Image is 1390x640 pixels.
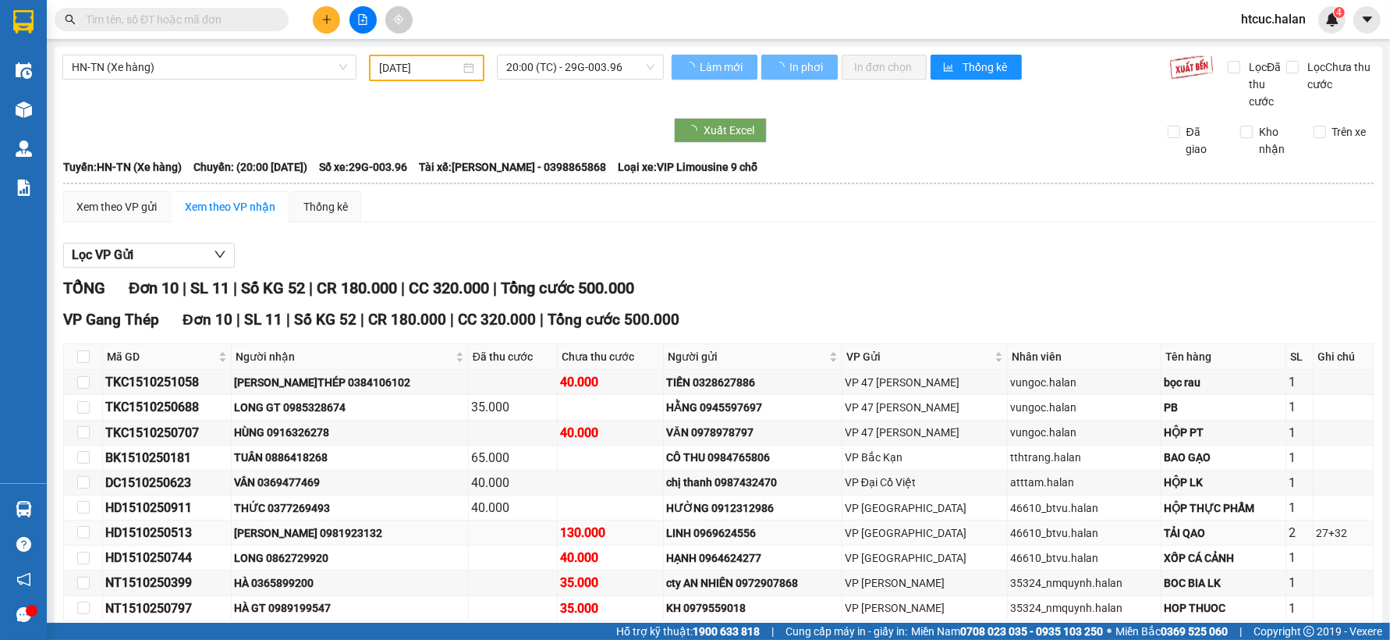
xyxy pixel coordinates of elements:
div: HÀ GT 0989199547 [234,599,465,617]
span: | [771,623,774,640]
span: Tổng cước 500.000 [548,311,679,329]
div: BOC BIA LK [1164,574,1283,592]
img: solution-icon [16,180,32,196]
div: 65.000 [471,448,555,468]
div: HỘP PT [1164,424,1283,441]
div: 1 [1289,498,1310,517]
div: 40.000 [471,473,555,492]
span: down [214,248,226,261]
div: TKC1510250688 [105,397,229,417]
img: 9k= [1169,55,1214,80]
span: | [286,311,290,329]
div: VP Bắc Kạn [845,449,1005,466]
td: VP Đại Cồ Việt [842,471,1008,496]
span: Mã GD [107,348,215,365]
div: 1 [1289,573,1310,592]
td: NT1510250399 [103,571,232,596]
div: 27+32 [1316,524,1370,542]
span: copyright [1303,626,1314,637]
div: 2 [1289,523,1310,542]
div: 35.000 [471,397,555,417]
span: SL 11 [190,279,229,297]
div: 1 [1289,448,1310,468]
span: aim [393,14,404,25]
div: BK1510250181 [105,448,229,468]
td: TKC1510251058 [103,370,232,395]
div: 46610_btvu.halan [1010,500,1158,517]
input: 14/10/2025 [379,59,460,76]
button: Xuất Excel [674,118,767,143]
sup: 4 [1334,7,1345,18]
div: [PERSON_NAME]THÉP 0384106102 [234,374,465,391]
div: HOP THUOC [1164,599,1283,617]
div: 40.000 [560,372,660,392]
th: Ghi chú [1314,344,1374,370]
span: | [236,311,240,329]
span: TỔNG [63,279,105,297]
span: Lọc Chưa thu cước [1301,59,1374,93]
span: Người gửi [668,348,826,365]
span: caret-down [1360,12,1374,27]
span: Lọc VP Gửi [72,245,133,265]
span: search [65,14,76,25]
div: Xem theo VP gửi [76,198,157,215]
div: LONG 0862729920 [234,549,465,567]
td: VP Hà Đông [842,496,1008,521]
div: NT1510250797 [105,599,229,618]
span: loading [684,62,697,73]
span: HN-TN (Xe hàng) [72,55,347,79]
div: HD1510250911 [105,498,229,517]
td: HD1510250744 [103,546,232,571]
div: bọc rau [1164,374,1283,391]
div: HÀ 0365899200 [234,574,465,592]
div: 35324_nmquynh.halan [1010,599,1158,617]
span: Cung cấp máy in - giấy in: [785,623,907,640]
div: 1 [1289,548,1310,567]
div: VP [PERSON_NAME] [845,599,1005,617]
div: BAO GẠO [1164,449,1283,466]
div: Thống kê [303,198,348,215]
span: Đơn 10 [129,279,179,297]
td: VP 47 Trần Khát Chân [842,370,1008,395]
th: SL [1286,344,1314,370]
div: CÔ THU 0984765806 [666,449,839,466]
img: logo-vxr [13,10,34,34]
span: Số KG 52 [294,311,356,329]
img: warehouse-icon [16,101,32,118]
span: | [450,311,454,329]
span: | [540,311,544,329]
div: 35324_nmquynh.halan [1010,574,1158,592]
div: vungoc.halan [1010,424,1158,441]
span: message [16,607,31,622]
span: In phơi [789,59,825,76]
th: Tên hàng [1161,344,1286,370]
strong: 0369 525 060 [1161,625,1228,638]
div: VÂN 0369477469 [234,474,465,491]
span: bar-chart [943,62,956,74]
td: VP 47 Trần Khát Chân [842,421,1008,446]
span: Miền Bắc [1115,623,1228,640]
span: | [493,279,497,297]
span: | [233,279,237,297]
span: Thống kê [963,59,1009,76]
td: DC1510250623 [103,471,232,496]
td: NT1510250797 [103,596,232,621]
button: In đơn chọn [842,55,927,80]
div: tthtrang.halan [1010,449,1158,466]
div: 40.000 [560,548,660,567]
div: 35.000 [560,573,660,592]
span: loading [686,125,704,136]
span: loading [774,62,787,73]
div: HẠNH 0964624277 [666,549,839,567]
span: Loại xe: VIP Limousine 9 chỗ [618,158,757,176]
span: 20:00 (TC) - 29G-003.96 [506,55,654,79]
div: atttam.halan [1010,474,1158,491]
td: VP Hà Đông [842,521,1008,546]
div: VP [PERSON_NAME] [845,574,1005,592]
span: | [401,279,405,297]
th: Nhân viên [1008,344,1161,370]
div: 1 [1289,372,1310,392]
div: XỐP CÁ CẢNH [1164,549,1283,567]
span: Chuyến: (20:00 [DATE]) [193,158,307,176]
div: 46610_btvu.halan [1010,524,1158,542]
